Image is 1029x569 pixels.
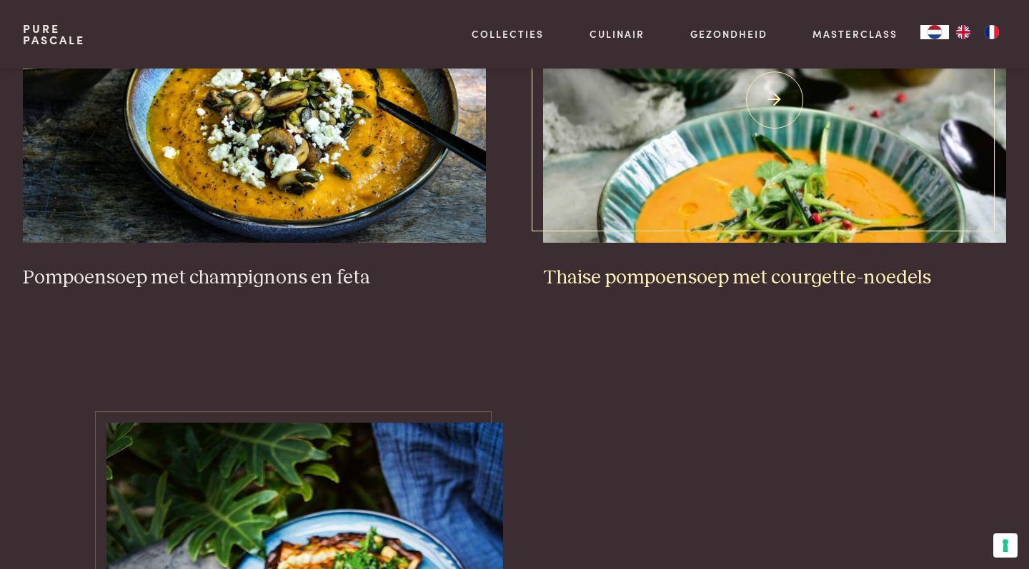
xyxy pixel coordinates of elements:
[472,26,544,41] a: Collecties
[949,25,978,39] a: EN
[812,26,898,41] a: Masterclass
[978,25,1006,39] a: FR
[690,26,767,41] a: Gezondheid
[590,26,645,41] a: Culinair
[23,266,486,291] h3: Pompoensoep met champignons en feta
[993,533,1018,558] button: Uw voorkeuren voor toestemming voor trackingtechnologieën
[23,23,85,46] a: PurePascale
[920,25,1006,39] aside: Language selected: Nederlands
[543,266,1006,291] h3: Thaise pompoensoep met courgette-noedels
[920,25,949,39] a: NL
[920,25,949,39] div: Language
[949,25,1006,39] ul: Language list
